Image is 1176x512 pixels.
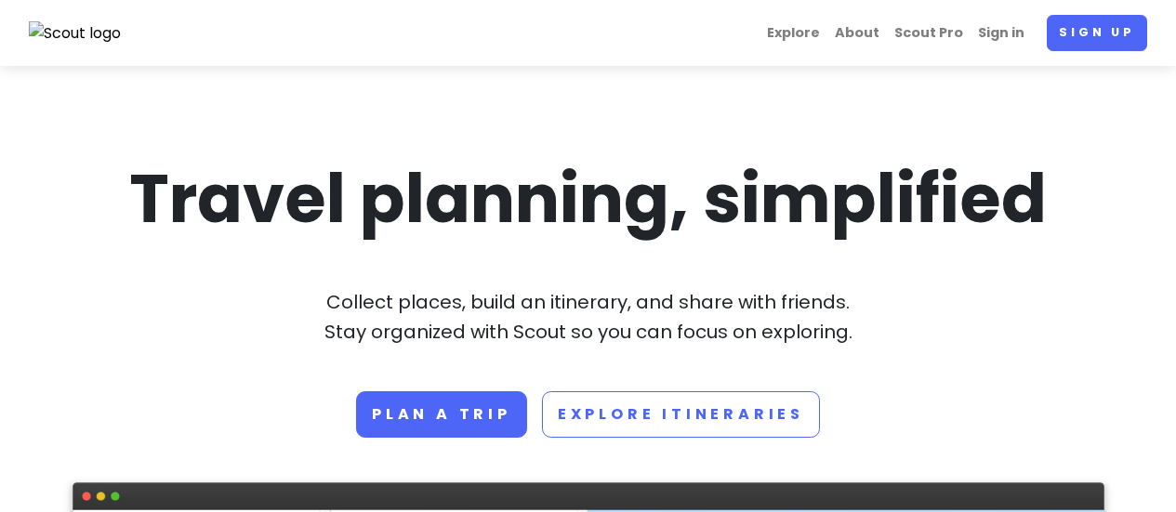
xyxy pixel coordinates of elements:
[971,15,1032,51] a: Sign in
[73,155,1104,243] h1: Travel planning, simplified
[827,15,887,51] a: About
[887,15,971,51] a: Scout Pro
[1047,15,1147,51] a: Sign up
[356,391,527,438] a: Plan a trip
[73,287,1104,347] p: Collect places, build an itinerary, and share with friends. Stay organized with Scout so you can ...
[760,15,827,51] a: Explore
[542,391,820,438] a: Explore Itineraries
[29,21,122,46] img: Scout logo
